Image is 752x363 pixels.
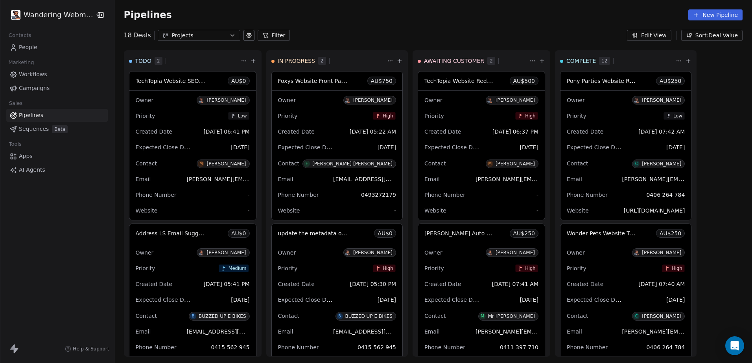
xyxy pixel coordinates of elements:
div: [PERSON_NAME] [642,313,681,319]
span: Owner [567,97,585,103]
span: - [247,207,249,214]
span: Email [567,176,582,182]
span: COMPLETE [566,57,596,65]
span: Contact [424,313,446,319]
span: Apps [19,152,33,160]
span: Email [278,176,293,182]
span: 0411 397 710 [500,344,538,350]
span: Email [136,328,151,335]
span: Help & Support [73,346,109,352]
span: AU$ 0 [378,229,393,237]
div: [PERSON_NAME] [496,97,535,103]
span: AU$ 250 [660,229,681,237]
span: Owner [424,97,442,103]
span: Email [278,328,293,335]
span: Pipelines [124,9,172,20]
span: Phone Number [424,192,465,198]
span: Owner [278,249,296,256]
a: Campaigns [6,82,108,95]
span: Created Date [136,281,172,287]
span: [DATE] [378,297,396,303]
span: 0406 264 784 [646,344,685,350]
span: Owner [424,249,442,256]
div: BUZZED UP E BIKES [345,313,393,319]
span: Sequences [19,125,49,133]
div: Mr [PERSON_NAME] [488,313,535,319]
span: Phone Number [136,192,177,198]
div: TODO2 [129,51,239,71]
span: Created Date [278,128,315,135]
span: TechTopia Website SEO Review [136,77,220,84]
span: - [536,191,538,199]
span: Website [424,207,446,214]
span: [DATE] 07:40 AM [638,281,685,287]
div: AWAITING CUSTOMER2 [418,51,528,71]
span: AI Agents [19,166,45,174]
span: Contact [278,160,299,167]
span: Expected Close Date [424,143,482,151]
div: [PERSON_NAME] [642,97,681,103]
span: [DATE] [378,144,396,150]
img: D [634,250,640,256]
span: Priority [424,113,444,119]
span: Created Date [567,281,603,287]
span: Created Date [567,128,603,135]
div: [PERSON_NAME] [353,97,393,103]
a: Apps [6,150,108,163]
span: Address LS Email Suggestions [136,229,218,237]
span: [DATE] 05:41 PM [203,281,249,287]
span: [DATE] 06:41 PM [203,128,249,135]
span: Website [278,207,300,214]
span: [DATE] 06:37 PM [492,128,538,135]
div: Projects [172,31,226,40]
span: [EMAIL_ADDRESS][DOMAIN_NAME] [333,175,429,183]
span: Priority [278,113,298,119]
span: [DATE] [231,144,249,150]
span: AU$ 750 [371,77,393,85]
div: TechTopia Website SEO ReviewAU$0OwnerD[PERSON_NAME]PriorityLowCreated Date[DATE] 06:41 PMExpected... [129,71,256,220]
span: Phone Number [278,344,319,350]
span: [DATE] 05:30 PM [350,281,396,287]
span: Wonder Pets Website Transfer [567,229,649,237]
span: Email [424,176,440,182]
span: Phone Number [424,344,465,350]
button: Wandering Webmaster [9,8,90,22]
img: D [345,250,350,256]
span: Pipelines [19,111,43,119]
span: Foxys Website Front Page / Theme [278,77,372,84]
span: Contact [136,313,157,319]
span: TODO [135,57,151,65]
span: [DATE] [666,297,685,303]
span: Owner [136,249,154,256]
span: AU$ 250 [660,77,681,85]
span: High [525,265,535,271]
span: Expected Close Date [567,296,624,303]
a: Help & Support [65,346,109,352]
span: 2 [487,57,495,65]
span: [URL][DOMAIN_NAME] [624,207,685,214]
span: Priority [424,265,444,271]
span: TechTopia Website Redesign [424,77,501,84]
div: TechTopia Website RedesignAU$500OwnerD[PERSON_NAME]PriorityHighCreated Date[DATE] 06:37 PMExpecte... [418,71,545,220]
span: Priority [136,265,155,271]
span: Created Date [424,128,461,135]
div: [PERSON_NAME] [206,161,246,167]
span: Expected Close Date [136,296,193,303]
span: [EMAIL_ADDRESS][DOMAIN_NAME] [187,328,283,335]
div: [PERSON_NAME] [642,250,681,255]
span: Campaigns [19,84,50,92]
span: AU$ 500 [513,77,535,85]
span: Phone Number [278,192,319,198]
span: 0493272179 [361,192,396,198]
span: Phone Number [136,344,177,350]
button: New Pipeline [688,9,743,20]
span: 2 [318,57,326,65]
span: Wandering Webmaster [24,10,93,20]
span: Expected Close Date [278,296,335,303]
span: People [19,43,37,51]
a: Pipelines [6,109,108,122]
div: Pony Parties Website RemakeAU$250OwnerD[PERSON_NAME]PriorityLowCreated Date[DATE] 07:42 AMExpecte... [560,71,691,220]
span: Workflows [19,70,47,79]
span: Priority [567,113,586,119]
div: M [481,313,484,319]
